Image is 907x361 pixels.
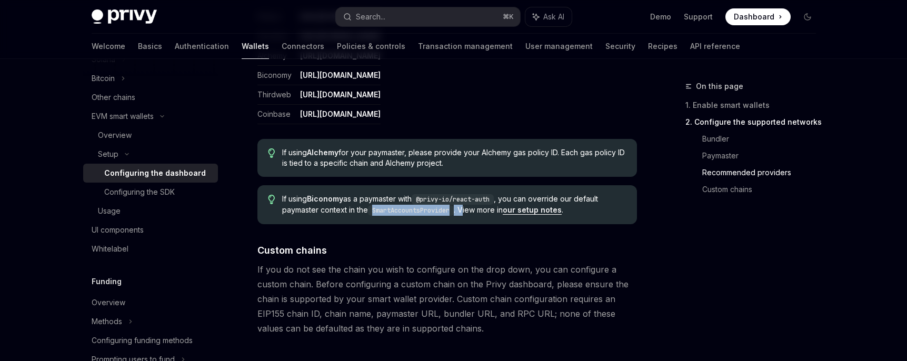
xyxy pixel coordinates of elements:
[92,9,157,24] img: dark logo
[92,315,122,328] div: Methods
[282,194,626,216] span: If using as a paymaster with , you can override our default paymaster context in the . View more ...
[734,12,774,22] span: Dashboard
[92,334,193,347] div: Configuring funding methods
[98,205,121,217] div: Usage
[104,167,206,179] div: Configuring the dashboard
[337,34,405,59] a: Policies & controls
[525,7,572,26] button: Ask AI
[685,114,824,131] a: 2. Configure the supported networks
[268,195,275,204] svg: Tip
[525,34,593,59] a: User management
[138,34,162,59] a: Basics
[257,262,637,336] span: If you do not see the chain you wish to configure on the drop down, you can configure a custom ch...
[83,202,218,220] a: Usage
[257,105,296,124] td: Coinbase
[685,97,824,114] a: 1. Enable smart wallets
[83,331,218,350] a: Configuring funding methods
[92,243,128,255] div: Whitelabel
[83,183,218,202] a: Configuring the SDK
[648,34,677,59] a: Recipes
[503,205,562,215] a: our setup notes
[702,147,824,164] a: Paymaster
[605,34,635,59] a: Security
[702,131,824,147] a: Bundler
[307,148,338,157] strong: Alchemy
[92,275,122,288] h5: Funding
[336,7,520,26] button: Search...⌘K
[282,34,324,59] a: Connectors
[503,13,514,21] span: ⌘ K
[412,194,494,205] code: @privy-io/react-auth
[104,186,175,198] div: Configuring the SDK
[83,220,218,239] a: UI components
[268,148,275,158] svg: Tip
[702,164,824,181] a: Recommended providers
[257,66,296,85] td: Biconomy
[300,90,381,99] a: [URL][DOMAIN_NAME]
[92,110,154,123] div: EVM smart wallets
[92,91,135,104] div: Other chains
[98,148,118,161] div: Setup
[543,12,564,22] span: Ask AI
[83,126,218,145] a: Overview
[799,8,816,25] button: Toggle dark mode
[696,80,743,93] span: On this page
[307,194,343,203] strong: Biconomy
[83,88,218,107] a: Other chains
[92,34,125,59] a: Welcome
[92,296,125,309] div: Overview
[725,8,791,25] a: Dashboard
[690,34,740,59] a: API reference
[684,12,713,22] a: Support
[300,109,381,119] a: [URL][DOMAIN_NAME]
[300,71,381,80] a: [URL][DOMAIN_NAME]
[356,11,385,23] div: Search...
[175,34,229,59] a: Authentication
[418,34,513,59] a: Transaction management
[650,12,671,22] a: Demo
[83,239,218,258] a: Whitelabel
[242,34,269,59] a: Wallets
[368,205,454,216] code: SmartAccountsProvider
[92,224,144,236] div: UI components
[83,164,218,183] a: Configuring the dashboard
[257,243,327,257] span: Custom chains
[98,129,132,142] div: Overview
[92,72,115,85] div: Bitcoin
[282,147,626,168] span: If using for your paymaster, please provide your Alchemy gas policy ID. Each gas policy ID is tie...
[83,293,218,312] a: Overview
[257,85,296,105] td: Thirdweb
[702,181,824,198] a: Custom chains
